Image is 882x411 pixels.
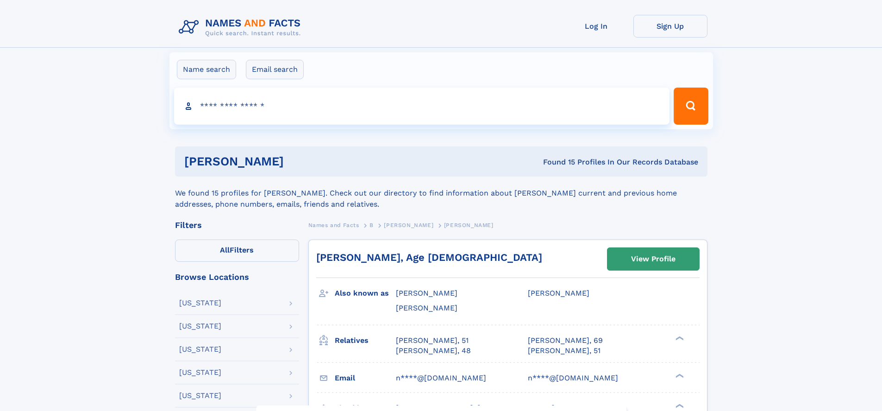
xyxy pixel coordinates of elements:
a: Names and Facts [308,219,359,231]
button: Search Button [674,88,708,125]
a: [PERSON_NAME] [384,219,433,231]
div: [US_STATE] [179,369,221,376]
span: B [369,222,374,228]
h1: [PERSON_NAME] [184,156,413,167]
span: [PERSON_NAME] [396,304,457,312]
div: Filters [175,221,299,229]
div: [US_STATE] [179,299,221,307]
input: search input [174,88,670,125]
span: [PERSON_NAME] [444,222,494,228]
div: View Profile [631,248,676,270]
div: Found 15 Profiles In Our Records Database [413,157,698,167]
h3: Also known as [335,285,396,301]
div: ❯ [673,335,684,341]
span: [PERSON_NAME] [396,289,457,297]
div: [US_STATE] [179,392,221,399]
img: Logo Names and Facts [175,15,308,40]
a: [PERSON_NAME], 51 [528,346,601,356]
a: [PERSON_NAME], 48 [396,346,471,356]
span: All [220,246,230,254]
span: [PERSON_NAME] [528,289,589,297]
label: Filters [175,240,299,262]
a: View Profile [607,248,699,270]
div: Browse Locations [175,273,299,281]
div: [US_STATE] [179,322,221,330]
h3: Relatives [335,333,396,348]
a: B [369,219,374,231]
a: [PERSON_NAME], 51 [396,335,469,346]
span: [PERSON_NAME] [384,222,433,228]
a: [PERSON_NAME], Age [DEMOGRAPHIC_DATA] [316,252,542,263]
div: ❯ [673,403,684,409]
label: Email search [246,60,304,79]
a: Sign Up [633,15,707,38]
div: We found 15 profiles for [PERSON_NAME]. Check out our directory to find information about [PERSON... [175,177,707,210]
div: [US_STATE] [179,346,221,353]
a: [PERSON_NAME], 69 [528,335,603,346]
a: Log In [559,15,633,38]
label: Name search [177,60,236,79]
div: ❯ [673,373,684,379]
h3: Email [335,370,396,386]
